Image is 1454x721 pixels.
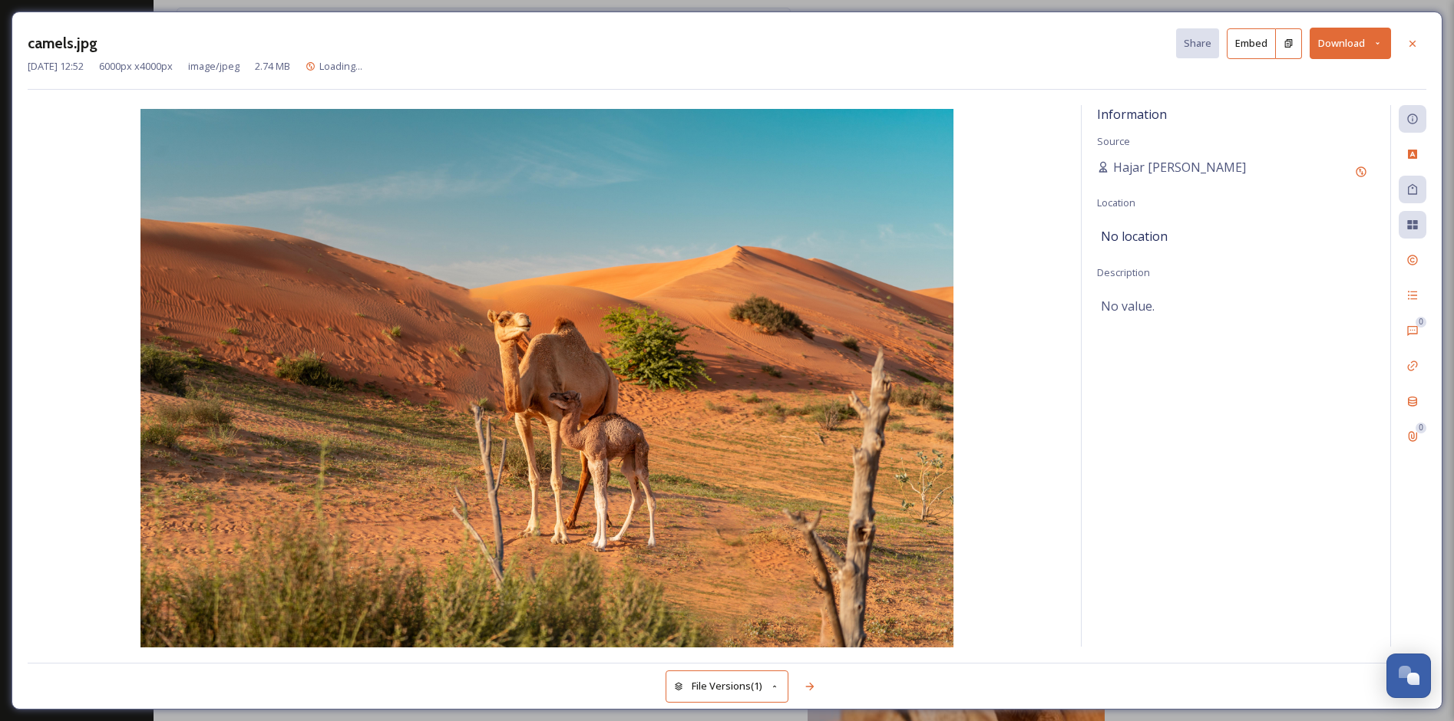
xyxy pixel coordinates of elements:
[1386,654,1431,698] button: Open Chat
[1176,28,1219,58] button: Share
[319,59,362,73] span: Loading...
[255,59,290,74] span: 2.74 MB
[1113,158,1246,176] span: Hajar [PERSON_NAME]
[1227,28,1276,59] button: Embed
[99,59,173,74] span: 6000 px x 4000 px
[1310,28,1391,59] button: Download
[1416,423,1426,433] div: 0
[28,109,1066,650] img: 74F5FC74-904B-4DDD-9AA60D21E183C310.jpg
[1097,265,1150,279] span: Description
[666,670,788,702] button: File Versions(1)
[1416,317,1426,328] div: 0
[28,32,97,54] h3: camels.jpg
[1097,134,1130,148] span: Source
[188,59,240,74] span: image/jpeg
[1101,297,1155,315] span: No value.
[1097,106,1167,123] span: Information
[1097,196,1135,209] span: Location
[1101,227,1168,245] span: No location
[28,59,84,74] span: [DATE] 12:52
